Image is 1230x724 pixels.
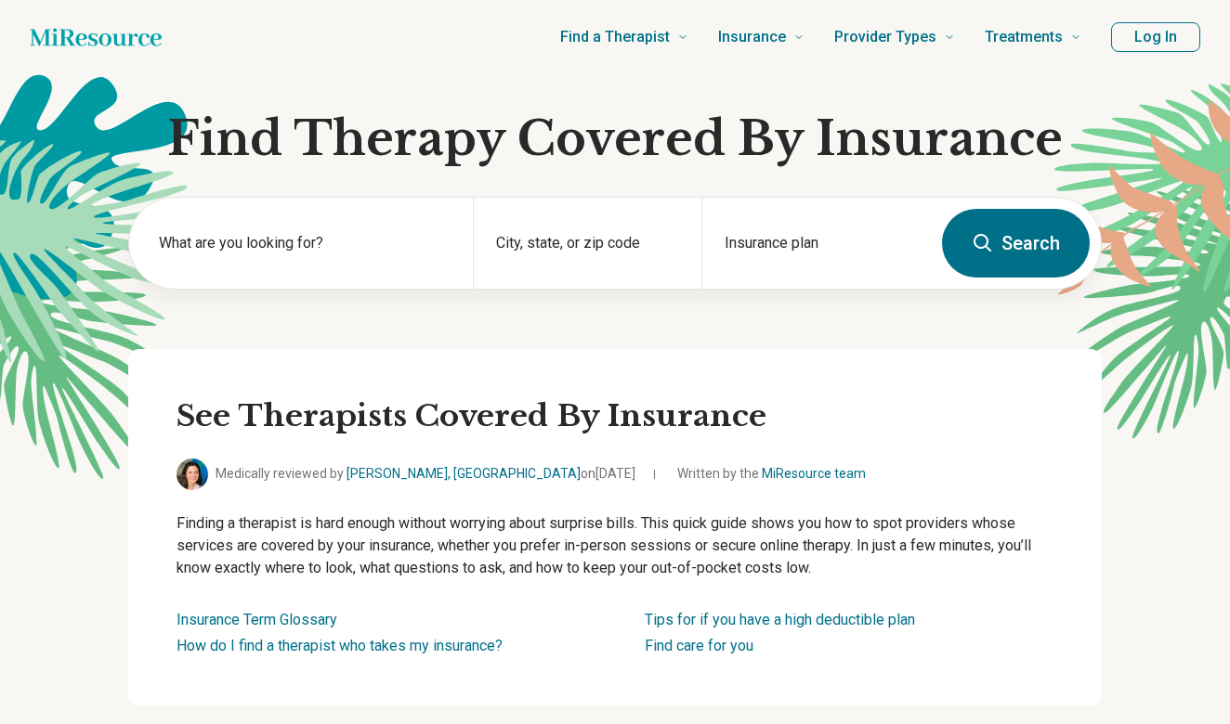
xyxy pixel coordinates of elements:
button: Search [942,209,1090,278]
a: Find care for you [645,637,753,654]
span: on [DATE] [581,466,635,481]
span: Find a Therapist [560,24,670,50]
button: Log In [1111,22,1200,52]
a: MiResource team [762,466,866,481]
a: Tips for if you have a high deductible plan [645,611,915,628]
label: What are you looking for? [159,232,451,254]
span: Treatments [985,24,1063,50]
h1: Find Therapy Covered By Insurance [128,111,1102,167]
span: Written by the [677,464,866,484]
a: Insurance Term Glossary [177,611,337,628]
span: Medically reviewed by [216,464,635,484]
p: Finding a therapist is hard enough without worrying about surprise bills. This quick guide shows ... [177,512,1053,579]
h2: See Therapists Covered By Insurance [177,397,1053,436]
a: How do I find a therapist who takes my insurance? [177,637,503,654]
a: Home page [30,19,162,56]
a: [PERSON_NAME], [GEOGRAPHIC_DATA] [347,466,581,481]
span: Insurance [718,24,786,50]
span: Provider Types [834,24,936,50]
